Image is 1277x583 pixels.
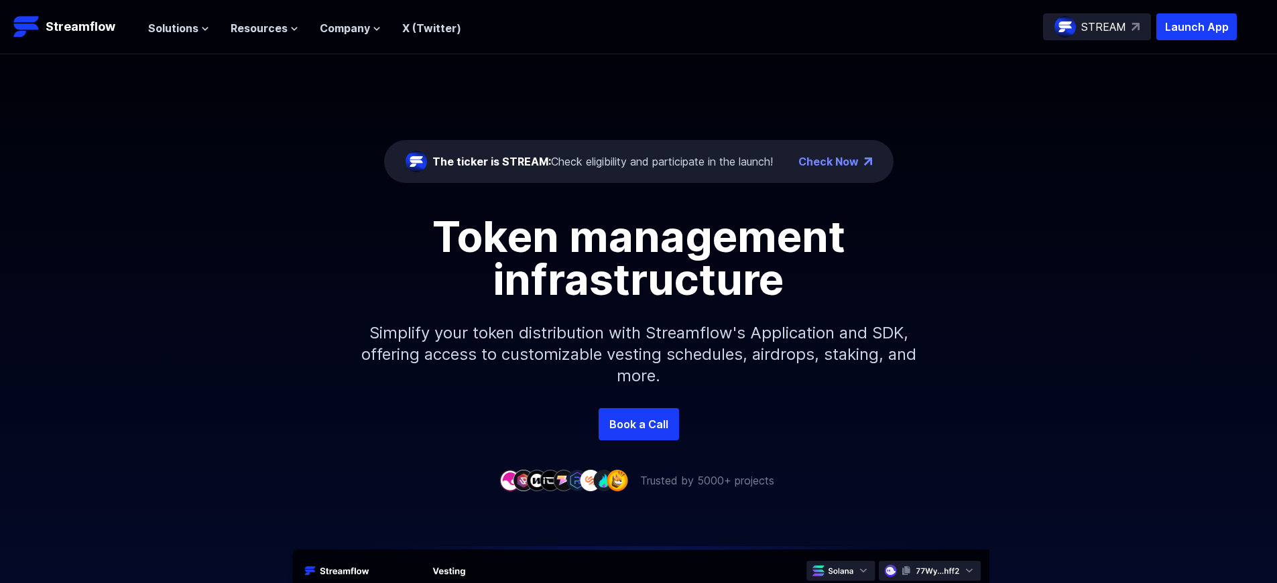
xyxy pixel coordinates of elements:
[1054,16,1076,38] img: streamflow-logo-circle.png
[526,470,548,491] img: company-3
[432,155,551,168] span: The ticker is STREAM:
[320,20,381,36] button: Company
[1132,23,1140,31] img: top-right-arrow.svg
[566,470,588,491] img: company-6
[402,21,461,35] a: X (Twitter)
[640,472,774,489] p: Trusted by 5000+ projects
[148,20,209,36] button: Solutions
[13,13,40,40] img: Streamflow Logo
[1156,13,1237,40] button: Launch App
[798,153,859,170] a: Check Now
[599,408,679,440] a: Book a Call
[351,301,927,408] p: Simplify your token distribution with Streamflow's Application and SDK, offering access to custom...
[231,20,298,36] button: Resources
[513,470,534,491] img: company-2
[580,470,601,491] img: company-7
[13,13,135,40] a: Streamflow
[553,470,574,491] img: company-5
[432,153,773,170] div: Check eligibility and participate in the launch!
[593,470,615,491] img: company-8
[337,215,940,301] h1: Token management infrastructure
[1081,19,1126,35] p: STREAM
[540,470,561,491] img: company-4
[46,17,115,36] p: Streamflow
[1043,13,1151,40] a: STREAM
[499,470,521,491] img: company-1
[607,470,628,491] img: company-9
[406,151,427,172] img: streamflow-logo-circle.png
[148,20,198,36] span: Solutions
[320,20,370,36] span: Company
[231,20,288,36] span: Resources
[864,157,872,166] img: top-right-arrow.png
